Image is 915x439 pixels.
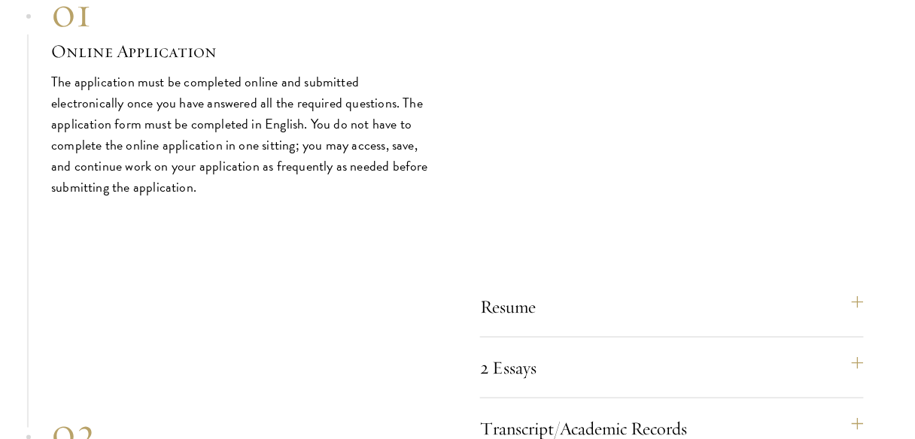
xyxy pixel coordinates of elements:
[51,71,435,198] p: The application must be completed online and submitted electronically once you have answered all ...
[51,38,435,64] h3: Online Application
[480,350,864,386] button: 2 Essays
[480,289,864,325] button: Resume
